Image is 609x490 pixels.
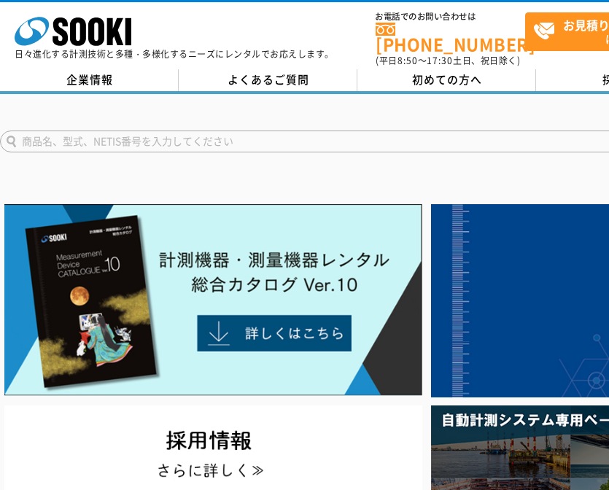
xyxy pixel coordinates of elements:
span: 17:30 [427,54,453,67]
span: 8:50 [397,54,418,67]
span: 初めての方へ [412,71,482,87]
span: お電話でのお問い合わせは [376,12,525,21]
span: (平日 ～ 土日、祝日除く) [376,54,520,67]
img: Catalog Ver10 [4,204,422,396]
a: 初めての方へ [357,69,536,91]
p: 日々進化する計測技術と多種・多様化するニーズにレンタルでお応えします。 [15,50,334,58]
a: [PHONE_NUMBER] [376,23,525,52]
a: よくあるご質問 [179,69,357,91]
